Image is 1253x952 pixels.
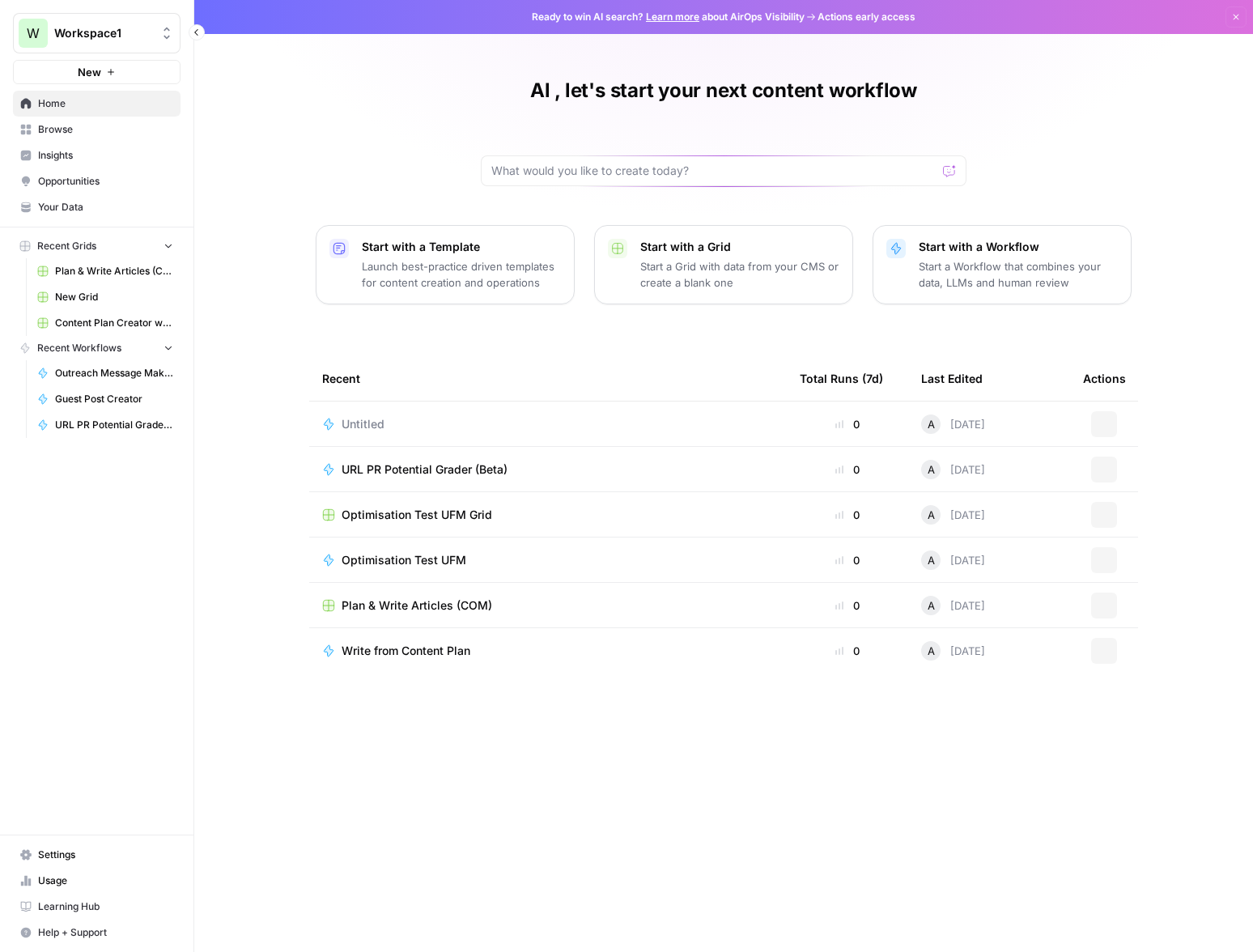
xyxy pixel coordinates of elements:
[921,356,983,401] div: Last Edited
[640,258,839,291] p: Start a Grid with data from your CMS or create a blank one
[928,597,935,614] span: A
[818,10,915,24] span: Actions early access
[322,507,774,523] a: Optimisation Test UFM Grid
[800,356,883,401] div: Total Runs (7d)
[13,894,181,920] a: Learning Hub
[928,461,935,478] span: A
[919,239,1118,255] p: Start with a Workflow
[800,461,895,478] div: 0
[921,414,985,434] div: [DATE]
[342,461,508,478] span: URL PR Potential Grader (Beta)
[30,310,181,336] a: Content Plan Creator with Brand Kit (COM Test) Grid
[322,643,774,659] a: Write from Content Plan
[38,899,173,914] span: Learning Hub
[362,258,561,291] p: Launch best-practice driven templates for content creation and operations
[800,416,895,432] div: 0
[1083,356,1126,401] div: Actions
[30,284,181,310] a: New Grid
[13,13,181,53] button: Workspace: Workspace1
[13,168,181,194] a: Opportunities
[30,386,181,412] a: Guest Post Creator
[78,64,101,80] span: New
[37,239,96,253] span: Recent Grids
[530,78,917,104] h1: Al , let's start your next content workflow
[13,142,181,168] a: Insights
[800,507,895,523] div: 0
[13,117,181,142] a: Browse
[55,290,173,304] span: New Grid
[800,643,895,659] div: 0
[921,550,985,570] div: [DATE]
[30,258,181,284] a: Plan & Write Articles (COM)
[38,873,173,888] span: Usage
[800,597,895,614] div: 0
[322,416,774,432] a: Untitled
[322,356,774,401] div: Recent
[13,920,181,946] button: Help + Support
[646,11,699,23] a: Learn more
[13,91,181,117] a: Home
[13,842,181,868] a: Settings
[322,461,774,478] a: URL PR Potential Grader (Beta)
[13,194,181,220] a: Your Data
[342,597,492,614] span: Plan & Write Articles (COM)
[38,848,173,862] span: Settings
[55,392,173,406] span: Guest Post Creator
[800,552,895,568] div: 0
[55,264,173,278] span: Plan & Write Articles (COM)
[55,366,173,380] span: Outreach Message Maker - PR Campaigns
[54,25,152,41] span: Workspace1
[342,643,470,659] span: Write from Content Plan
[13,60,181,84] button: New
[37,341,121,355] span: Recent Workflows
[342,416,384,432] span: Untitled
[594,225,853,304] button: Start with a GridStart a Grid with data from your CMS or create a blank one
[928,507,935,523] span: A
[38,174,173,189] span: Opportunities
[921,641,985,661] div: [DATE]
[322,597,774,614] a: Plan & Write Articles (COM)
[38,96,173,111] span: Home
[921,460,985,479] div: [DATE]
[38,148,173,163] span: Insights
[342,507,492,523] span: Optimisation Test UFM Grid
[316,225,575,304] button: Start with a TemplateLaunch best-practice driven templates for content creation and operations
[928,416,935,432] span: A
[27,23,40,43] span: W
[38,122,173,137] span: Browse
[55,418,173,432] span: URL PR Potential Grader (Beta)
[55,316,173,330] span: Content Plan Creator with Brand Kit (COM Test) Grid
[38,925,173,940] span: Help + Support
[13,868,181,894] a: Usage
[322,552,774,568] a: Optimisation Test UFM
[362,239,561,255] p: Start with a Template
[921,596,985,615] div: [DATE]
[13,336,181,360] button: Recent Workflows
[13,234,181,258] button: Recent Grids
[30,360,181,386] a: Outreach Message Maker - PR Campaigns
[921,505,985,525] div: [DATE]
[30,412,181,438] a: URL PR Potential Grader (Beta)
[342,552,466,568] span: Optimisation Test UFM
[928,643,935,659] span: A
[38,200,173,215] span: Your Data
[928,552,935,568] span: A
[532,10,805,24] span: Ready to win AI search? about AirOps Visibility
[919,258,1118,291] p: Start a Workflow that combines your data, LLMs and human review
[873,225,1132,304] button: Start with a WorkflowStart a Workflow that combines your data, LLMs and human review
[491,163,937,179] input: What would you like to create today?
[640,239,839,255] p: Start with a Grid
